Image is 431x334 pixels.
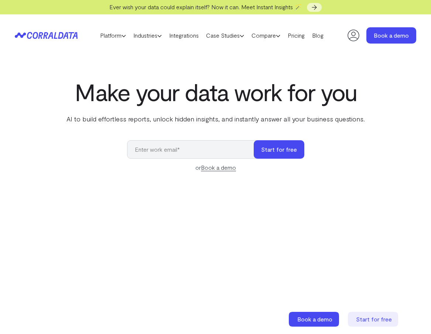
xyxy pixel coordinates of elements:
a: Start for free [348,312,400,327]
a: Industries [130,30,165,41]
a: Book a demo [289,312,341,327]
a: Book a demo [366,27,416,44]
a: Book a demo [201,164,236,171]
a: Blog [308,30,327,41]
a: Compare [248,30,284,41]
a: Pricing [284,30,308,41]
span: Ever wish your data could explain itself? Now it can. Meet Instant Insights 🪄 [109,3,302,10]
div: or [127,163,304,172]
a: Platform [96,30,130,41]
a: Case Studies [202,30,248,41]
h1: Make your data work for you [65,79,366,105]
p: AI to build effortless reports, unlock hidden insights, and instantly answer all your business qu... [65,114,366,124]
button: Start for free [254,140,304,159]
span: Start for free [356,316,392,323]
span: Book a demo [297,316,332,323]
input: Enter work email* [127,140,261,159]
a: Integrations [165,30,202,41]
